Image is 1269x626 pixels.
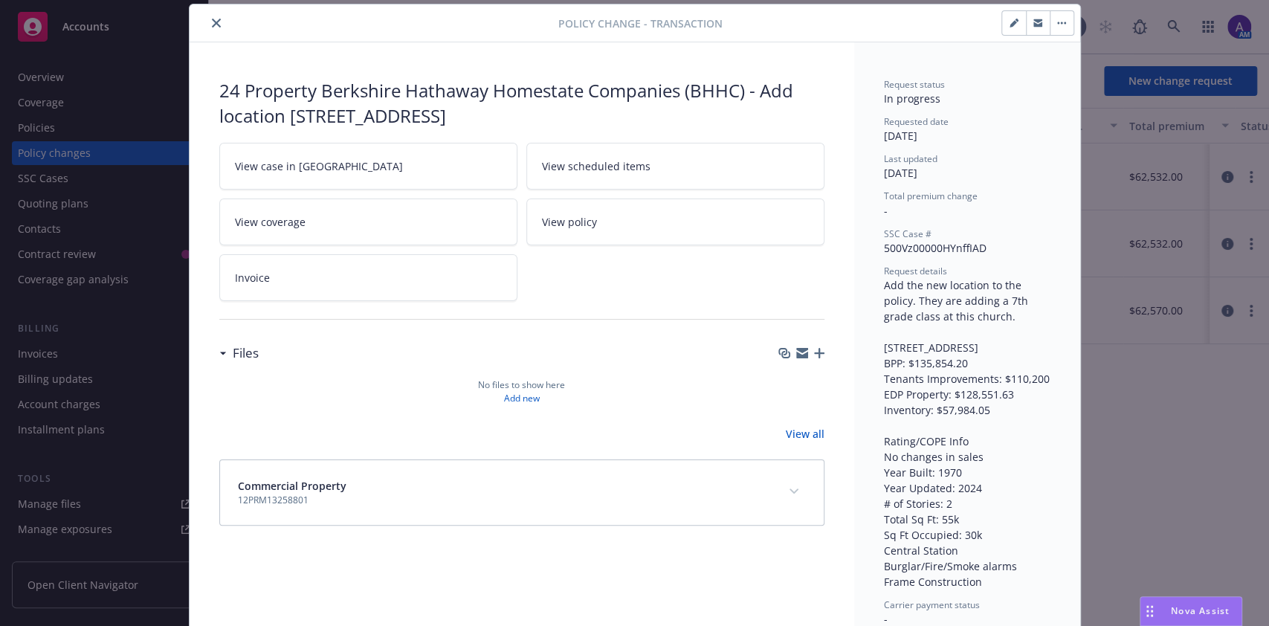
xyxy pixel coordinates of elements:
span: View scheduled items [542,158,650,174]
span: Requested date [884,115,949,128]
div: Files [219,343,259,363]
div: Drag to move [1140,597,1159,625]
span: 500Vz00000HYnffIAD [884,241,987,255]
a: Invoice [219,254,517,301]
span: View policy [542,214,597,230]
span: Last updated [884,152,937,165]
a: Add new [504,392,540,405]
a: View all [786,426,824,442]
span: 12PRM13258801 [238,494,346,507]
button: Nova Assist [1140,596,1242,626]
a: View policy [526,199,824,245]
span: Policy change - Transaction [558,16,723,31]
button: close [207,14,225,32]
span: Invoice [235,270,270,285]
div: 24 Property Berkshire Hathaway Homestate Companies (BHHC) - Add location [STREET_ADDRESS] [219,78,824,128]
a: View coverage [219,199,517,245]
span: Nova Assist [1171,604,1230,617]
span: In progress [884,91,940,106]
a: View scheduled items [526,143,824,190]
span: Commercial Property [238,478,346,494]
span: Request details [884,265,947,277]
div: Commercial Property12PRM13258801expand content [220,460,824,525]
span: Carrier payment status [884,598,980,611]
span: View coverage [235,214,306,230]
span: [DATE] [884,129,917,143]
span: SSC Case # [884,228,931,240]
button: expand content [782,480,806,503]
h3: Files [233,343,259,363]
a: View case in [GEOGRAPHIC_DATA] [219,143,517,190]
span: [DATE] [884,166,917,180]
span: No files to show here [478,378,565,392]
span: - [884,612,888,626]
span: Request status [884,78,945,91]
span: - [884,204,888,218]
span: Add the new location to the policy. They are adding a 7th grade class at this church. [STREET_ADD... [884,278,1050,589]
span: Total premium change [884,190,978,202]
span: View case in [GEOGRAPHIC_DATA] [235,158,403,174]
